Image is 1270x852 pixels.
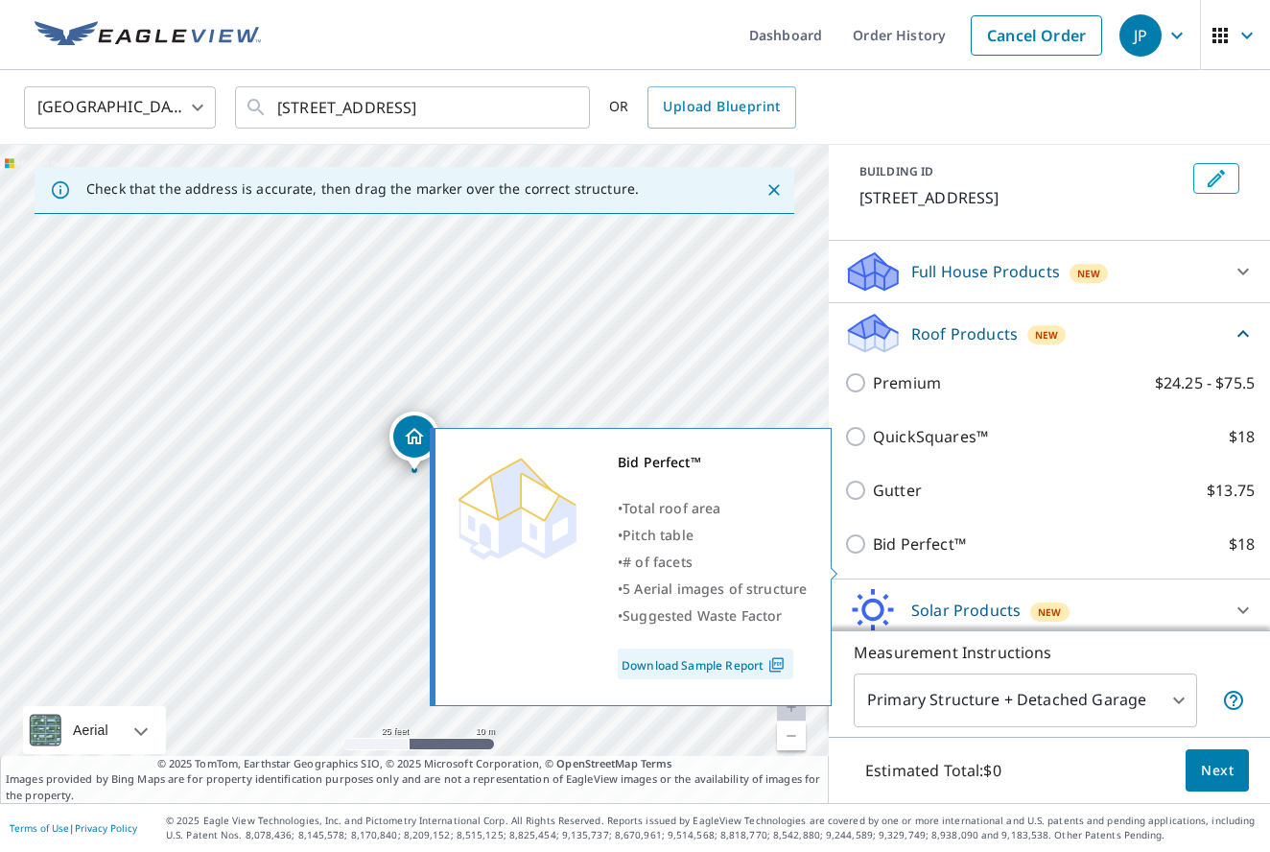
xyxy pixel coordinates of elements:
[911,260,1060,283] p: Full House Products
[618,603,807,629] div: •
[1035,327,1058,343] span: New
[75,821,137,835] a: Privacy Policy
[67,706,114,754] div: Aerial
[859,186,1186,209] p: [STREET_ADDRESS]
[777,722,806,750] a: Current Level 20, Zoom Out
[1186,749,1249,793] button: Next
[873,532,966,556] p: Bid Perfect™
[450,449,584,564] img: Premium
[762,177,787,202] button: Close
[556,756,637,770] a: OpenStreetMap
[1193,163,1239,194] button: Edit building 1
[1201,759,1234,783] span: Next
[623,526,694,544] span: Pitch table
[389,412,439,471] div: Dropped pin, building 1, Residential property, 2814 Chesapeake Ln Bloomington, IL 61704
[166,814,1260,842] p: © 2025 Eagle View Technologies, Inc. and Pictometry International Corp. All Rights Reserved. Repo...
[623,499,720,517] span: Total roof area
[911,599,1021,622] p: Solar Products
[618,495,807,522] div: •
[859,163,933,179] p: BUILDING ID
[873,425,988,448] p: QuickSquares™
[10,822,137,834] p: |
[623,606,782,625] span: Suggested Waste Factor
[24,81,216,134] div: [GEOGRAPHIC_DATA]
[850,749,1017,792] p: Estimated Total: $0
[1038,604,1061,620] span: New
[1229,532,1255,556] p: $18
[663,95,780,119] span: Upload Blueprint
[618,522,807,549] div: •
[647,86,795,129] a: Upload Blueprint
[1155,371,1255,394] p: $24.25 - $75.5
[618,549,807,576] div: •
[86,180,639,198] p: Check that the address is accurate, then drag the marker over the correct structure.
[623,553,693,571] span: # of facets
[1229,425,1255,448] p: $18
[1119,14,1162,57] div: JP
[609,86,796,129] div: OR
[641,756,672,770] a: Terms
[277,81,551,134] input: Search by address or latitude-longitude
[618,649,793,679] a: Download Sample Report
[1222,689,1245,712] span: Your report will include the primary structure and a detached garage if one exists.
[23,706,166,754] div: Aerial
[618,449,807,476] div: Bid Perfect™
[844,248,1255,295] div: Full House ProductsNew
[844,311,1255,356] div: Roof ProductsNew
[971,15,1102,56] a: Cancel Order
[10,821,69,835] a: Terms of Use
[157,756,672,772] span: © 2025 TomTom, Earthstar Geographics SIO, © 2025 Microsoft Corporation, ©
[35,21,261,50] img: EV Logo
[873,371,941,394] p: Premium
[844,587,1255,633] div: Solar ProductsNew
[623,580,807,598] span: 5 Aerial images of structure
[854,641,1245,664] p: Measurement Instructions
[1077,266,1100,281] span: New
[873,479,922,502] p: Gutter
[618,576,807,603] div: •
[911,322,1018,345] p: Roof Products
[764,656,789,674] img: Pdf Icon
[1207,479,1255,502] p: $13.75
[854,674,1197,727] div: Primary Structure + Detached Garage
